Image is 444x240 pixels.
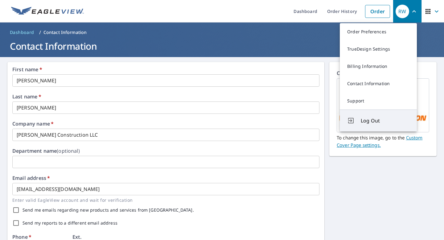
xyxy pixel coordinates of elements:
[361,117,409,124] span: Log Out
[365,5,390,18] a: Order
[10,29,34,35] span: Dashboard
[337,132,429,149] p: To change this image, go to the
[7,40,437,52] h1: Contact Information
[340,23,417,40] a: Order Preferences
[23,221,117,225] label: Send my reports to a different email address
[12,121,54,126] label: Company name
[12,197,315,204] p: Enter valid EagleView account and wait for verification
[340,40,417,58] a: TrueDesign Settings
[340,110,417,131] button: Log Out
[12,67,42,72] label: First name
[12,94,41,99] label: Last name
[72,234,82,239] label: Ext.
[12,176,50,180] label: Email address
[337,69,429,78] p: Company Logo
[23,208,194,212] label: Send me emails regarding new products and services from [GEOGRAPHIC_DATA].
[7,27,437,37] nav: breadcrumb
[12,234,31,239] label: Phone
[337,79,429,131] img: Welter LOGO.jpg
[57,147,80,154] b: (optional)
[340,75,417,92] a: Contact Information
[396,5,409,18] div: RW
[340,92,417,110] a: Support
[12,148,80,153] label: Department name
[43,29,87,35] p: Contact Information
[7,27,37,37] a: Dashboard
[340,58,417,75] a: Billing Information
[11,7,84,16] img: EV Logo
[39,29,41,36] li: /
